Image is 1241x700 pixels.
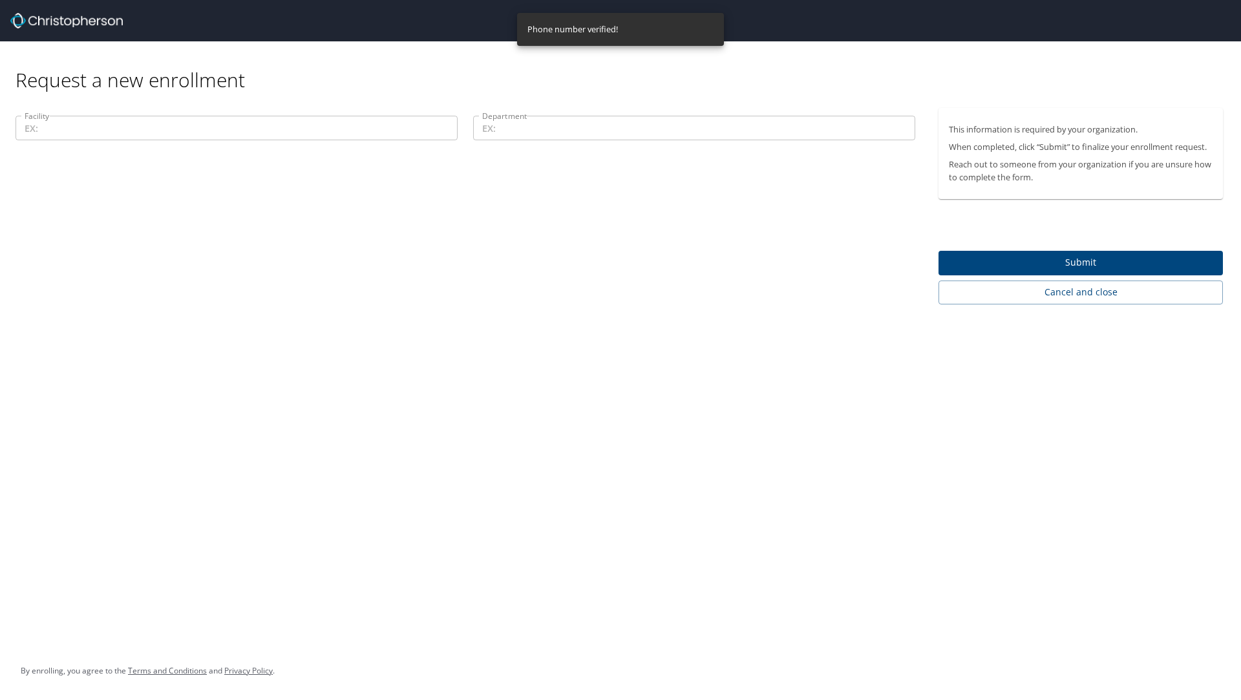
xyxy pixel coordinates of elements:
[473,116,915,140] input: EX:
[939,281,1223,304] button: Cancel and close
[949,141,1213,153] p: When completed, click “Submit” to finalize your enrollment request.
[21,655,275,687] div: By enrolling, you agree to the and .
[10,13,123,28] img: cbt logo
[949,158,1213,183] p: Reach out to someone from your organization if you are unsure how to complete the form.
[949,284,1213,301] span: Cancel and close
[949,123,1213,136] p: This information is required by your organization.
[939,251,1223,276] button: Submit
[949,255,1213,271] span: Submit
[128,665,207,676] a: Terms and Conditions
[16,41,1233,92] div: Request a new enrollment
[16,116,458,140] input: EX:
[527,17,618,42] div: Phone number verified!
[224,665,273,676] a: Privacy Policy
